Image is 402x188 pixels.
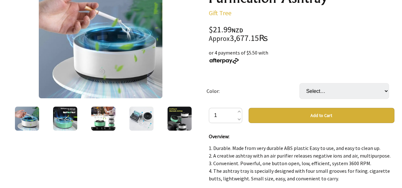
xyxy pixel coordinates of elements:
img: Smoke Removal Air Purification Ashtray [167,107,192,131]
img: Smoke Removal Air Purification Ashtray [129,107,153,131]
strong: Overview: [209,133,229,139]
div: or 4 payments of $5.50 with [209,49,394,64]
small: Approx [209,34,230,43]
img: Smoke Removal Air Purification Ashtray [15,107,39,131]
img: Smoke Removal Air Purification Ashtray [91,107,115,131]
button: Add to Cart [249,108,394,123]
img: Afterpay [209,58,239,64]
a: Gift Tree [209,9,231,17]
p: 1. Durable. Made from very durable ABS plastic Easy to use, and easy to clean up. 2. A creative a... [209,144,394,182]
td: Color: [207,74,299,108]
img: Smoke Removal Air Purification Ashtray [53,107,77,131]
div: $21.99 3,677.15₨ [209,26,394,42]
span: NZD [232,27,243,34]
